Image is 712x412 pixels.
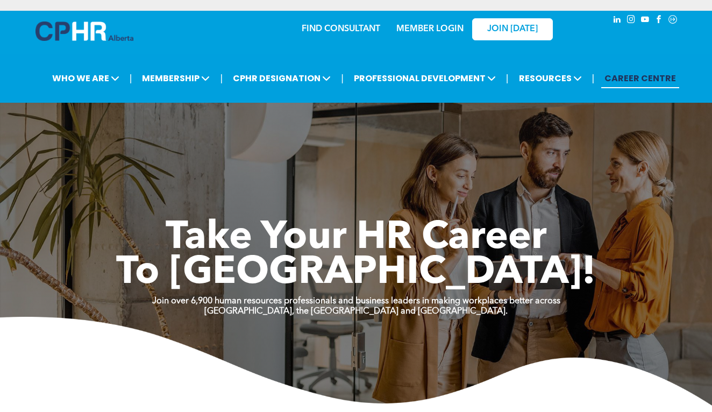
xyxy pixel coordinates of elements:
[302,25,380,33] a: FIND CONSULTANT
[592,67,595,89] li: |
[230,68,334,88] span: CPHR DESIGNATION
[506,67,509,89] li: |
[601,68,679,88] a: CAREER CENTRE
[653,13,665,28] a: facebook
[487,24,538,34] span: JOIN [DATE]
[220,67,223,89] li: |
[35,22,133,41] img: A blue and white logo for cp alberta
[341,67,344,89] li: |
[639,13,651,28] a: youtube
[516,68,585,88] span: RESOURCES
[49,68,123,88] span: WHO WE ARE
[116,254,596,293] span: To [GEOGRAPHIC_DATA]!
[625,13,637,28] a: instagram
[204,307,508,316] strong: [GEOGRAPHIC_DATA], the [GEOGRAPHIC_DATA] and [GEOGRAPHIC_DATA].
[472,18,553,40] a: JOIN [DATE]
[351,68,499,88] span: PROFESSIONAL DEVELOPMENT
[667,13,679,28] a: Social network
[130,67,132,89] li: |
[139,68,213,88] span: MEMBERSHIP
[611,13,623,28] a: linkedin
[166,219,547,258] span: Take Your HR Career
[396,25,464,33] a: MEMBER LOGIN
[152,297,560,306] strong: Join over 6,900 human resources professionals and business leaders in making workplaces better ac...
